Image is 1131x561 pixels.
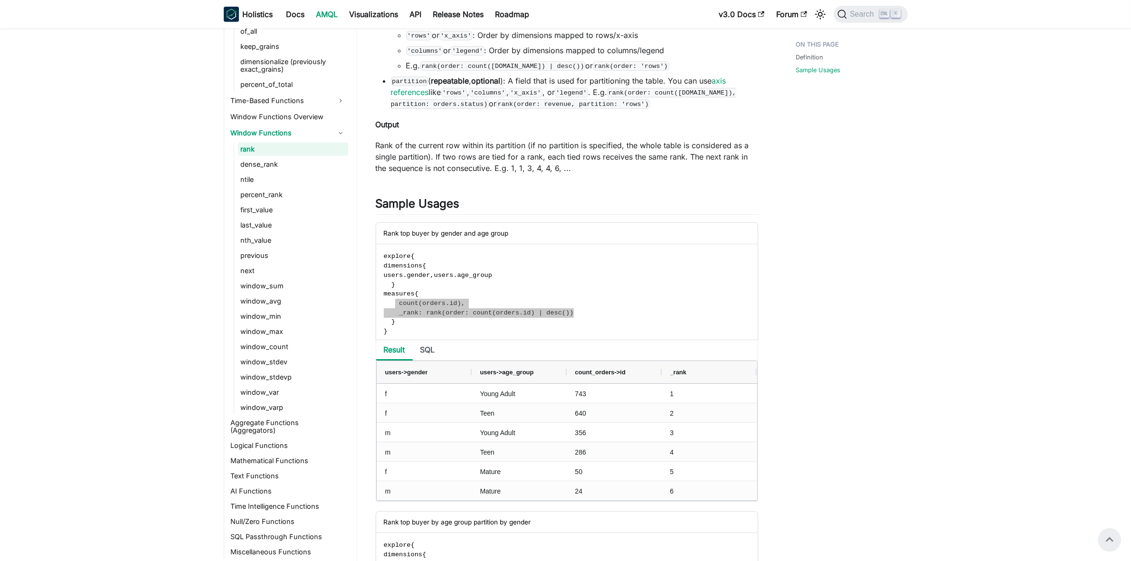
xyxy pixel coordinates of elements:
span: dimensions [384,262,423,269]
span: ) [566,309,570,316]
span: id [449,300,457,307]
span: | [539,309,542,316]
span: explore [384,253,411,260]
a: keep_grains [238,40,348,53]
a: of_all [238,25,348,38]
a: window_stdev [238,355,348,369]
a: HolisticsHolistics [224,7,273,22]
span: dimensions [384,551,423,558]
code: rank(order: count([DOMAIN_NAME]) | desc()) [420,61,586,71]
span: order [446,309,465,316]
span: . [519,309,523,316]
span: gender [407,272,430,279]
a: Docs [281,7,311,22]
div: 356 [567,423,662,442]
a: rank [238,143,348,156]
span: id [523,309,531,316]
span: ) [457,300,461,307]
a: Time-Based Functions [228,93,348,108]
div: Mature [472,462,567,481]
div: 640 [567,403,662,422]
div: m [377,423,472,442]
span: } [391,318,395,325]
div: f [377,384,472,403]
span: rank [426,309,442,316]
a: Window Functions Overview [228,110,348,124]
span: count [399,300,418,307]
a: Miscellaneous Functions [228,545,348,559]
span: ( [562,309,566,316]
li: or : Order by dimensions mapped to rows/x-axis [406,29,758,41]
h2: Sample Usages [376,197,758,215]
div: m [377,481,472,500]
a: Window Functions [228,125,348,141]
a: Roadmap [490,7,535,22]
span: explore [384,542,411,549]
div: Teen [472,403,567,422]
button: Scroll back to top [1098,528,1121,551]
a: first_value [238,203,348,217]
a: window_min [238,310,348,323]
a: Definition [796,53,824,62]
code: 'columns' [406,46,444,56]
span: { [422,551,426,558]
span: measures [384,290,415,297]
a: window_varp [238,401,348,414]
a: window_sum [238,279,348,293]
span: } [391,281,395,288]
a: last_value [238,219,348,232]
p: Rank of the current row within its partition (if no partition is specified, the whole table is co... [376,140,758,174]
span: { [415,290,418,297]
li: or : Order by dimensions mapped to columns/legend [406,45,758,56]
a: AMQL [311,7,344,22]
div: 50 [567,462,662,481]
a: nth_value [238,234,348,247]
span: , [461,300,465,307]
div: 286 [567,442,662,461]
span: ) [531,309,535,316]
a: AI Functions [228,485,348,498]
li: ( , ): A field that is used for ordering. The order defaults to ascending. The order can be set e... [391,3,758,71]
span: desc [546,309,562,316]
a: Logical Functions [228,439,348,452]
strong: Output [376,120,399,129]
code: partition [391,76,428,86]
span: _rank [670,369,687,376]
div: m [377,442,472,461]
span: count_orders->id [575,369,626,376]
span: ( [418,300,422,307]
a: next [238,264,348,277]
span: orders [422,300,446,307]
span: . [403,272,407,279]
span: : [465,309,469,316]
div: Mature [472,481,567,500]
span: orders [496,309,519,316]
span: ( [442,309,446,316]
span: . [453,272,457,279]
a: window_avg [238,295,348,308]
a: Forum [770,7,813,22]
span: , [430,272,434,279]
div: 24 [567,481,662,500]
a: Null/Zero Functions [228,515,348,528]
code: 'columns' [469,88,507,97]
div: Young Adult [472,423,567,442]
span: { [411,542,415,549]
button: Search (Ctrl+K) [834,6,907,23]
code: 'x_axis' [509,88,542,97]
a: Time Intelligence Functions [228,500,348,513]
div: Rank top buyer by gender and age group [376,223,758,244]
code: 'legend' [555,88,588,97]
a: Mathematical Functions [228,454,348,467]
code: 'rows' [406,31,432,40]
a: Visualizations [344,7,404,22]
a: window_stdevp [238,371,348,384]
code: rank(order: count([DOMAIN_NAME]), partition: orders.status) [391,88,736,109]
span: Search [847,10,880,19]
li: ( , ): A field that is used for partitioning the table. You can use like , , , or . E.g. or [391,75,758,109]
strong: optional [471,76,500,86]
kbd: K [891,10,901,18]
a: dimensionalize (previously exact_grains) [238,55,348,76]
div: Rank top buyer by age group partition by gender [376,512,758,533]
a: SQL Passthrough Functions [228,530,348,543]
